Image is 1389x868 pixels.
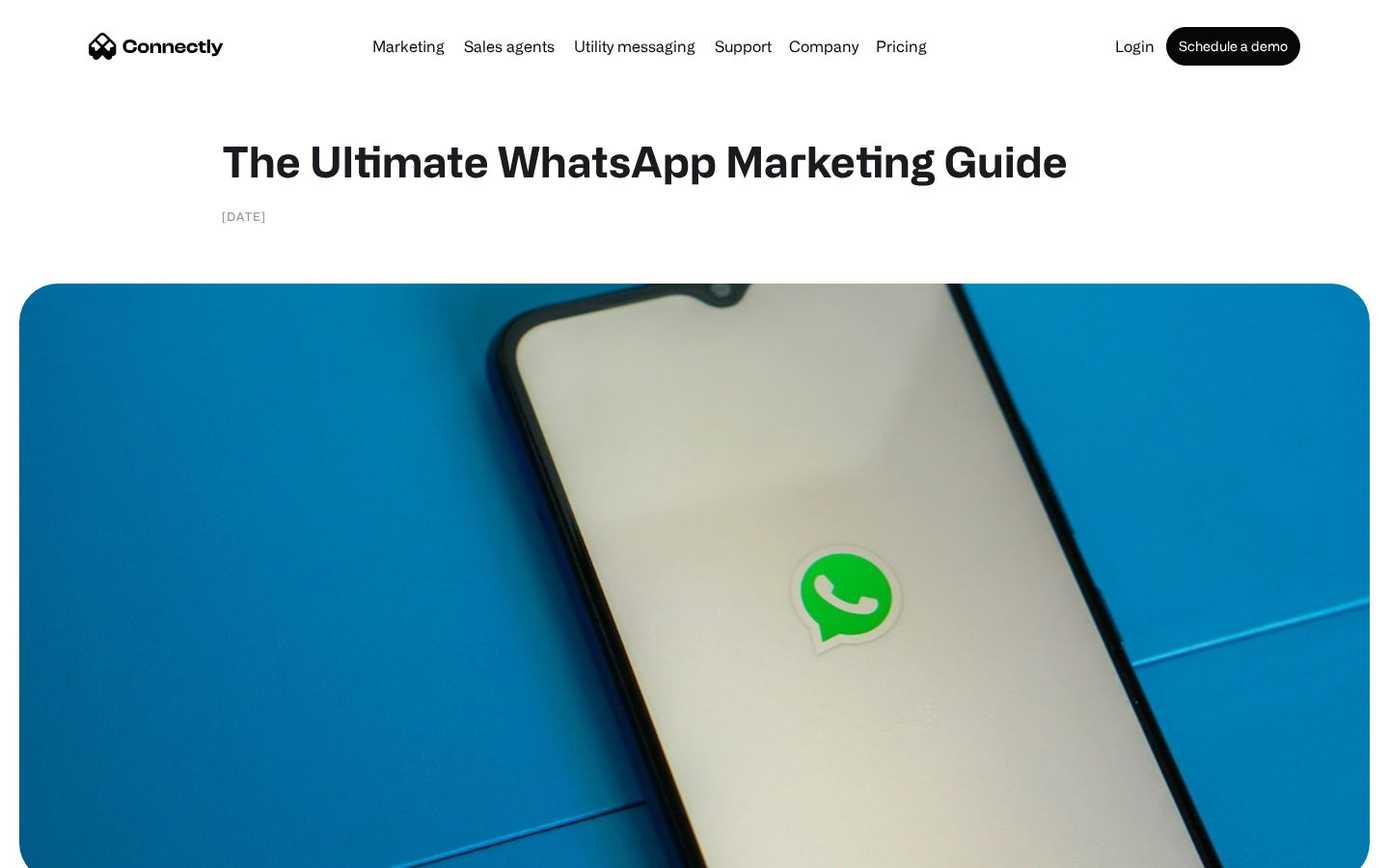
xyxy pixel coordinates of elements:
[566,39,703,54] a: Utility messaging
[1166,27,1300,66] a: Schedule a demo
[222,135,1167,187] h1: The Ultimate WhatsApp Marketing Guide
[89,32,224,61] a: home
[365,39,452,54] a: Marketing
[789,33,858,60] div: Company
[868,39,935,54] a: Pricing
[783,33,864,60] div: Company
[1107,39,1162,54] a: Login
[39,834,116,861] ul: Language list
[707,39,779,54] a: Support
[19,834,116,861] aside: Language selected: English
[222,206,266,226] div: [DATE]
[456,39,562,54] a: Sales agents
